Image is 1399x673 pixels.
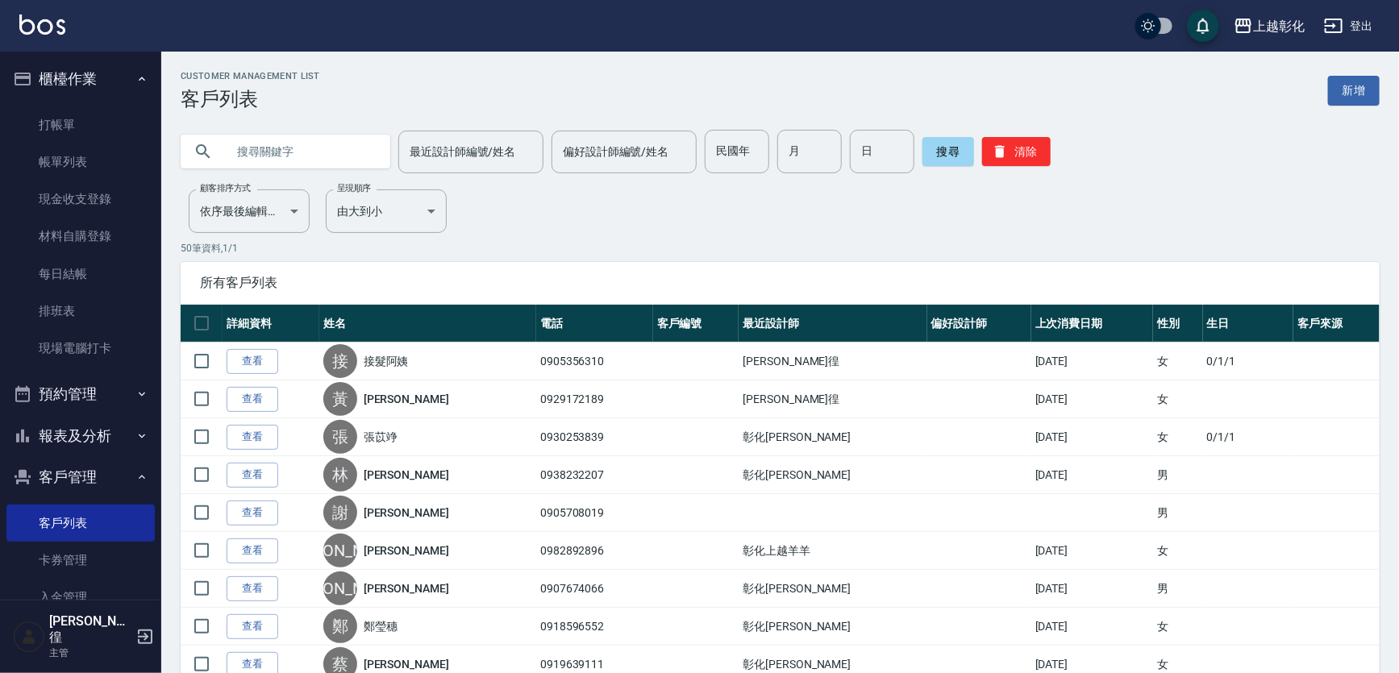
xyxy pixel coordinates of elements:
[227,387,278,412] a: 查看
[6,293,155,330] a: 排班表
[927,305,1031,343] th: 偏好設計師
[1187,10,1219,42] button: save
[1153,343,1202,380] td: 女
[200,182,251,194] label: 顧客排序方式
[739,570,926,608] td: 彰化[PERSON_NAME]
[323,534,357,567] div: [PERSON_NAME]
[49,646,131,660] p: 主管
[323,496,357,530] div: 謝
[6,143,155,181] a: 帳單列表
[364,353,409,369] a: 接髮阿姨
[1203,305,1294,343] th: 生日
[922,137,974,166] button: 搜尋
[364,656,449,672] a: [PERSON_NAME]
[364,391,449,407] a: [PERSON_NAME]
[364,467,449,483] a: [PERSON_NAME]
[1153,494,1202,532] td: 男
[6,58,155,100] button: 櫃檯作業
[1153,456,1202,494] td: 男
[1203,343,1294,380] td: 0/1/1
[6,218,155,255] a: 材料自購登錄
[6,373,155,415] button: 預約管理
[1031,532,1154,570] td: [DATE]
[536,608,653,646] td: 0918596552
[1031,608,1154,646] td: [DATE]
[226,130,377,173] input: 搜尋關鍵字
[982,137,1051,166] button: 清除
[653,305,739,343] th: 客戶編號
[19,15,65,35] img: Logo
[364,618,398,634] a: 鄭瑩穗
[323,420,357,454] div: 張
[189,189,310,233] div: 依序最後編輯時間
[6,255,155,293] a: 每日結帳
[1153,570,1202,608] td: 男
[739,305,926,343] th: 最近設計師
[323,382,357,416] div: 黃
[1203,418,1294,456] td: 0/1/1
[1153,418,1202,456] td: 女
[364,505,449,521] a: [PERSON_NAME]
[1153,305,1202,343] th: 性別
[6,106,155,143] a: 打帳單
[326,189,447,233] div: 由大到小
[227,349,278,374] a: 查看
[1031,570,1154,608] td: [DATE]
[1031,305,1154,343] th: 上次消費日期
[536,532,653,570] td: 0982892896
[739,608,926,646] td: 彰化[PERSON_NAME]
[536,570,653,608] td: 0907674066
[1153,608,1202,646] td: 女
[1153,532,1202,570] td: 女
[536,305,653,343] th: 電話
[227,463,278,488] a: 查看
[1293,305,1380,343] th: 客戶來源
[323,609,357,643] div: 鄭
[739,343,926,380] td: [PERSON_NAME]徨
[1253,16,1305,36] div: 上越彰化
[1153,380,1202,418] td: 女
[227,501,278,526] a: 查看
[6,542,155,579] a: 卡券管理
[364,542,449,559] a: [PERSON_NAME]
[323,571,357,605] div: [PERSON_NAME]
[536,343,653,380] td: 0905356310
[200,275,1360,291] span: 所有客戶列表
[6,181,155,218] a: 現金收支登錄
[227,576,278,601] a: 查看
[49,613,131,646] h5: [PERSON_NAME]徨
[181,88,320,110] h3: 客戶列表
[1031,456,1154,494] td: [DATE]
[1031,418,1154,456] td: [DATE]
[536,418,653,456] td: 0930253839
[13,621,45,653] img: Person
[323,458,357,492] div: 林
[739,380,926,418] td: [PERSON_NAME]徨
[319,305,536,343] th: 姓名
[6,330,155,367] a: 現場電腦打卡
[227,614,278,639] a: 查看
[1031,380,1154,418] td: [DATE]
[6,456,155,498] button: 客戶管理
[536,494,653,532] td: 0905708019
[1031,343,1154,380] td: [DATE]
[739,532,926,570] td: 彰化上越羊羊
[739,418,926,456] td: 彰化[PERSON_NAME]
[6,505,155,542] a: 客戶列表
[6,579,155,616] a: 入金管理
[337,182,371,194] label: 呈現順序
[223,305,319,343] th: 詳細資料
[1318,11,1380,41] button: 登出
[364,429,398,445] a: 張苡竫
[1227,10,1311,43] button: 上越彰化
[227,538,278,563] a: 查看
[1328,76,1380,106] a: 新增
[181,241,1380,255] p: 50 筆資料, 1 / 1
[364,580,449,596] a: [PERSON_NAME]
[739,456,926,494] td: 彰化[PERSON_NAME]
[181,71,320,81] h2: Customer Management List
[227,425,278,450] a: 查看
[536,380,653,418] td: 0929172189
[536,456,653,494] td: 0938232207
[6,415,155,457] button: 報表及分析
